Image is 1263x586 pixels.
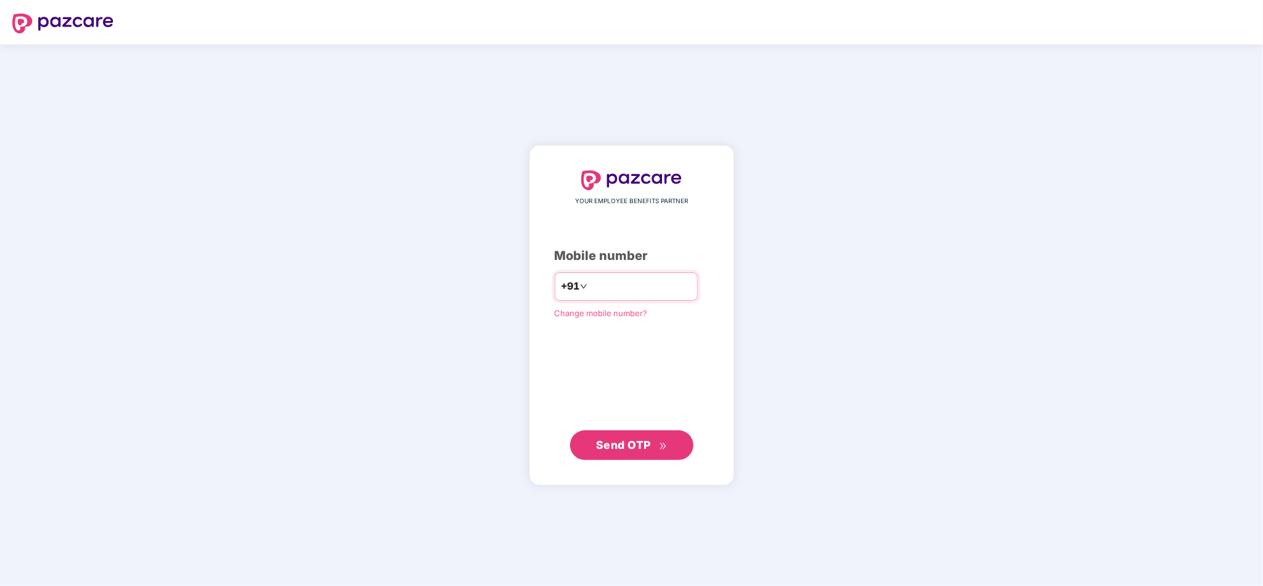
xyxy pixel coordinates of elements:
a: Change mobile number? [555,308,648,318]
img: logo [581,170,682,190]
span: YOUR EMPLOYEE BENEFITS PARTNER [575,196,688,206]
img: logo [12,14,114,33]
div: Mobile number [555,246,709,266]
span: double-right [659,442,667,450]
span: down [580,283,587,290]
button: Send OTPdouble-right [570,430,694,460]
span: +91 [561,278,580,294]
span: Send OTP [596,438,651,451]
